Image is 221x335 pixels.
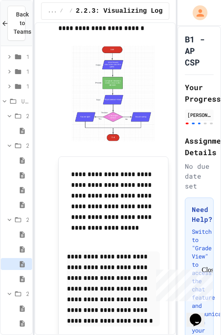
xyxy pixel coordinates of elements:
[48,8,57,14] span: ...
[21,97,29,105] span: Unit 2: Solving Problems in Computer Science
[187,111,211,119] div: [PERSON_NAME]
[186,302,213,327] iframe: chat widget
[14,10,31,36] span: Back to Teams
[192,205,207,224] h3: Need Help?
[185,135,214,158] h2: Assignment Details
[185,81,214,105] h2: Your Progress
[60,8,63,14] span: /
[26,215,29,224] span: 2.2: Algorithms - from Pseudocode to Flowcharts
[185,33,214,68] h1: B1 - AP CSP
[26,141,29,150] span: 2.1: Learning to Solve Hard Problems
[26,112,29,120] span: 2.0: Unit Overview
[3,3,57,52] div: Chat with us now!Close
[185,161,214,191] div: No due date set
[26,52,29,61] span: 1.1: Welcome to Computer Science
[153,266,213,301] iframe: chat widget
[184,3,209,22] div: My Account
[26,67,29,76] span: 1.2: Course Overview and the AP Exam
[26,289,29,298] span: 2.3: Playing Games
[26,82,29,91] span: 1.3: The Big Ideas
[69,8,72,14] span: /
